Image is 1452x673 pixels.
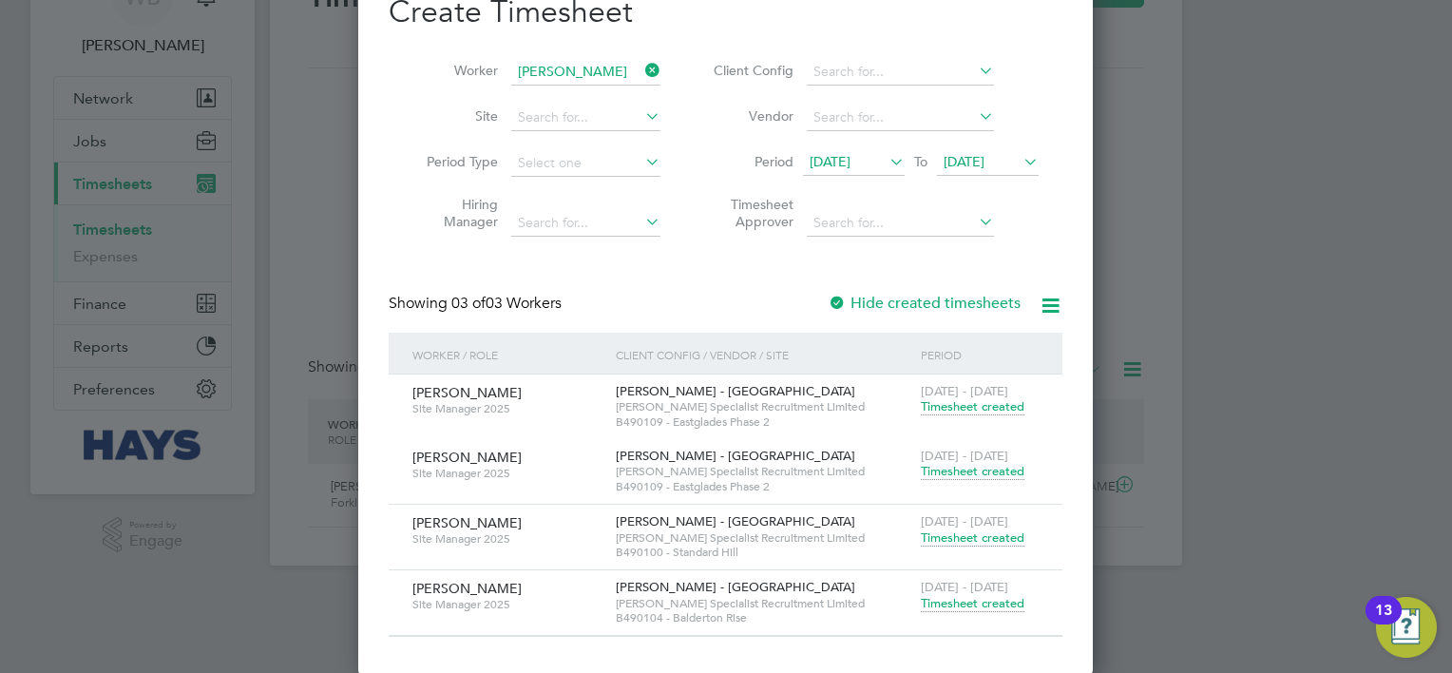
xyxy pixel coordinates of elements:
div: 13 [1375,610,1392,635]
span: Site Manager 2025 [412,466,602,481]
input: Search for... [807,105,994,131]
span: B490109 - Eastglades Phase 2 [616,414,911,430]
span: [PERSON_NAME] - [GEOGRAPHIC_DATA] [616,513,855,529]
span: Timesheet created [921,595,1024,612]
span: [DATE] - [DATE] [921,579,1008,595]
label: Period [708,153,793,170]
label: Worker [412,62,498,79]
span: [PERSON_NAME] - [GEOGRAPHIC_DATA] [616,448,855,464]
span: [DATE] [944,153,984,170]
span: [PERSON_NAME] [412,514,522,531]
input: Search for... [511,210,660,237]
span: [PERSON_NAME] [412,580,522,597]
input: Select one [511,150,660,177]
input: Search for... [511,105,660,131]
div: Client Config / Vendor / Site [611,333,916,376]
span: Timesheet created [921,398,1024,415]
div: Showing [389,294,565,314]
span: [DATE] - [DATE] [921,513,1008,529]
label: Client Config [708,62,793,79]
span: B490104 - Balderton Rise [616,610,911,625]
span: [PERSON_NAME] Specialist Recruitment Limited [616,399,911,414]
span: To [908,149,933,174]
label: Hiring Manager [412,196,498,230]
div: Period [916,333,1043,376]
label: Site [412,107,498,125]
span: Site Manager 2025 [412,531,602,547]
span: [PERSON_NAME] - [GEOGRAPHIC_DATA] [616,383,855,399]
span: Site Manager 2025 [412,597,602,612]
span: Timesheet created [921,529,1024,547]
span: [PERSON_NAME] [412,449,522,466]
button: Open Resource Center, 13 new notifications [1376,597,1437,658]
label: Hide created timesheets [828,294,1021,313]
span: B490109 - Eastglades Phase 2 [616,479,911,494]
span: [PERSON_NAME] - [GEOGRAPHIC_DATA] [616,579,855,595]
span: Timesheet created [921,463,1024,480]
span: [DATE] - [DATE] [921,383,1008,399]
span: B490100 - Standard Hill [616,545,911,560]
span: [PERSON_NAME] Specialist Recruitment Limited [616,464,911,479]
span: [PERSON_NAME] [412,384,522,401]
span: Site Manager 2025 [412,401,602,416]
span: [DATE] [810,153,850,170]
span: [DATE] - [DATE] [921,448,1008,464]
input: Search for... [807,59,994,86]
label: Vendor [708,107,793,125]
label: Period Type [412,153,498,170]
span: [PERSON_NAME] Specialist Recruitment Limited [616,596,911,611]
div: Worker / Role [408,333,611,376]
span: [PERSON_NAME] Specialist Recruitment Limited [616,530,911,546]
span: 03 of [451,294,486,313]
input: Search for... [511,59,660,86]
span: 03 Workers [451,294,562,313]
input: Search for... [807,210,994,237]
label: Timesheet Approver [708,196,793,230]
